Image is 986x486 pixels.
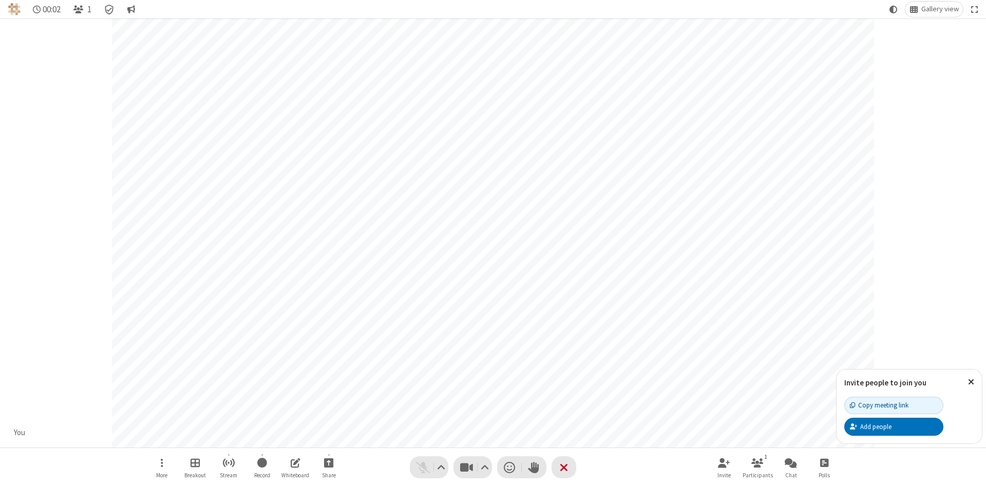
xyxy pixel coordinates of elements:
[844,378,926,387] label: Invite people to join you
[905,2,963,17] button: Change layout
[967,2,982,17] button: Fullscreen
[254,472,270,478] span: Record
[410,456,448,478] button: Unmute (Alt+A)
[742,453,773,482] button: Open participant list
[762,452,770,461] div: 1
[743,472,773,478] span: Participants
[281,472,309,478] span: Whiteboard
[69,2,96,17] button: Open participant list
[280,453,311,482] button: Open shared whiteboard
[844,418,943,435] button: Add people
[322,472,336,478] span: Share
[146,453,177,482] button: Open menu
[313,453,344,482] button: Start sharing
[87,5,91,14] span: 1
[156,472,167,478] span: More
[497,456,522,478] button: Send a reaction
[123,2,139,17] button: Conversation
[522,456,546,478] button: Raise hand
[29,2,65,17] div: Timer
[43,5,61,14] span: 00:02
[100,2,119,17] div: Meeting details Encryption enabled
[709,453,739,482] button: Invite participants (Alt+I)
[246,453,277,482] button: Start recording
[885,2,902,17] button: Using system theme
[819,472,830,478] span: Polls
[184,472,206,478] span: Breakout
[552,456,576,478] button: End or leave meeting
[434,456,448,478] button: Audio settings
[921,5,959,13] span: Gallery view
[10,427,29,439] div: You
[8,3,21,15] img: QA Selenium DO NOT DELETE OR CHANGE
[844,397,943,414] button: Copy meeting link
[213,453,244,482] button: Start streaming
[850,400,908,410] div: Copy meeting link
[220,472,237,478] span: Stream
[775,453,806,482] button: Open chat
[809,453,840,482] button: Open poll
[717,472,731,478] span: Invite
[180,453,211,482] button: Manage Breakout Rooms
[960,370,982,395] button: Close popover
[478,456,492,478] button: Video setting
[453,456,492,478] button: Stop video (Alt+V)
[785,472,797,478] span: Chat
